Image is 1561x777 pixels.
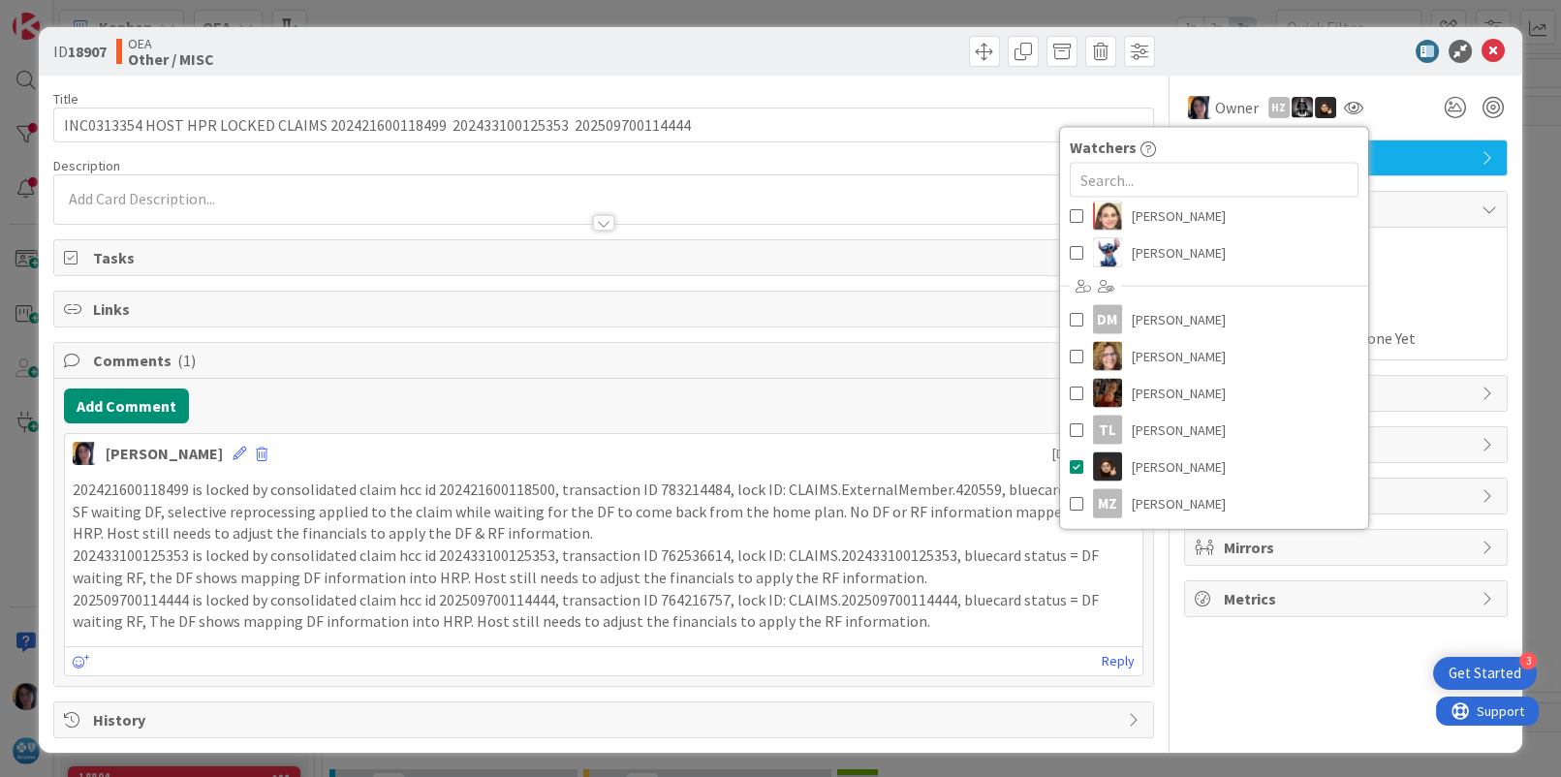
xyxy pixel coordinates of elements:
[106,442,223,465] div: [PERSON_NAME]
[1292,97,1313,118] img: KG
[1060,449,1368,485] a: ZB[PERSON_NAME]
[1070,163,1358,198] input: Search...
[1268,97,1290,118] div: HZ
[53,108,1153,142] input: type card name here...
[1093,342,1122,371] img: KS
[73,479,1134,544] p: 202421600118499 is locked by consolidated claim hcc id 202421600118500, transaction ID 783214484,...
[1093,379,1122,408] img: LT
[1188,96,1211,119] img: TC
[1215,96,1259,119] span: Owner
[1132,342,1226,371] span: [PERSON_NAME]
[128,36,214,51] span: OEA
[93,349,1117,372] span: Comments
[68,42,107,61] b: 18907
[1060,301,1368,338] a: DM[PERSON_NAME]
[1132,305,1226,334] span: [PERSON_NAME]
[73,589,1134,633] p: 202509700114444 is locked by consolidated claim hcc id 202509700114444, transaction ID 764216757,...
[128,51,214,67] b: Other / MISC
[1060,412,1368,449] a: TL[PERSON_NAME]
[41,3,88,26] span: Support
[1093,238,1122,267] img: ME
[1315,97,1336,118] img: ZB
[1449,664,1521,683] div: Get Started
[1093,416,1122,445] div: TL
[1093,305,1122,334] div: DM
[53,157,120,174] span: Description
[73,544,1134,588] p: 202433100125353 is locked by consolidated claim hcc id 202433100125353, transaction ID 762536614,...
[1132,238,1226,267] span: [PERSON_NAME]
[1519,652,1537,669] div: 3
[1060,234,1368,271] a: ME[PERSON_NAME]
[1132,379,1226,408] span: [PERSON_NAME]
[93,246,1117,269] span: Tasks
[1052,444,1135,464] span: [DATE] 3:52 PM
[93,708,1117,731] span: History
[1132,416,1226,445] span: [PERSON_NAME]
[1093,452,1122,482] img: ZB
[1093,202,1122,231] img: LT
[1060,338,1368,375] a: KS[PERSON_NAME]
[177,351,196,370] span: ( 1 )
[1224,536,1472,559] span: Mirrors
[1060,485,1368,522] a: mz[PERSON_NAME]
[1060,198,1368,234] a: LT[PERSON_NAME]
[1102,649,1135,673] a: Reply
[1070,136,1137,159] span: Watchers
[73,442,96,465] img: TC
[1060,375,1368,412] a: LT[PERSON_NAME]
[53,40,107,63] span: ID
[1132,489,1226,518] span: [PERSON_NAME]
[53,90,78,108] label: Title
[93,297,1117,321] span: Links
[1328,326,1416,350] span: Not Done Yet
[1224,587,1472,610] span: Metrics
[1132,202,1226,231] span: [PERSON_NAME]
[1093,489,1122,518] div: mz
[1132,452,1226,482] span: [PERSON_NAME]
[64,388,189,423] button: Add Comment
[1433,657,1537,690] div: Open Get Started checklist, remaining modules: 3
